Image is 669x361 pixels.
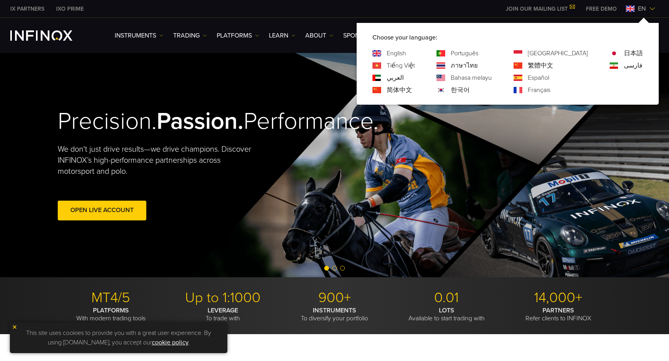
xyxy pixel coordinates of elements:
[528,49,588,58] a: Language
[58,107,307,136] h2: Precision. Performance.
[387,61,415,70] a: Language
[387,49,406,58] a: Language
[58,144,257,177] p: We don't just drive results—we drive champions. Discover INFINOX’s high-performance partnerships ...
[152,338,189,346] a: cookie policy
[372,33,643,42] p: Choose your language:
[58,306,164,322] p: With modern trading tools
[170,289,276,306] p: Up to 1:1000
[12,324,17,330] img: yellow close icon
[217,31,259,40] a: PLATFORMS
[624,61,643,70] a: Language
[269,31,295,40] a: Learn
[173,31,207,40] a: TRADING
[528,61,553,70] a: Language
[170,306,276,322] p: To trade with
[451,49,478,58] a: Language
[624,49,643,58] a: Language
[387,85,412,95] a: Language
[439,306,454,314] strong: LOTS
[4,5,50,13] a: INFINOX
[324,266,329,271] span: Go to slide 1
[635,4,649,13] span: en
[332,266,337,271] span: Go to slide 2
[451,85,470,95] a: Language
[313,306,356,314] strong: INSTRUMENTS
[58,289,164,306] p: MT4/5
[500,6,580,12] a: JOIN OUR MAILING LIST
[305,31,333,40] a: ABOUT
[393,289,499,306] p: 0.01
[528,85,550,95] a: Language
[14,326,223,349] p: This site uses cookies to provide you with a great user experience. By using [DOMAIN_NAME], you a...
[451,73,492,83] a: Language
[208,306,238,314] strong: LEVERAGE
[115,31,163,40] a: Instruments
[387,73,404,83] a: Language
[157,107,244,135] strong: Passion.
[10,30,91,41] a: INFINOX Logo
[93,306,129,314] strong: PLATFORMS
[340,266,345,271] span: Go to slide 3
[50,5,90,13] a: INFINOX
[542,306,574,314] strong: PARTNERS
[505,289,611,306] p: 14,000+
[282,306,387,322] p: To diversify your portfolio
[580,5,623,13] a: INFINOX MENU
[528,73,549,83] a: Language
[58,201,146,220] a: Open Live Account
[282,289,387,306] p: 900+
[505,306,611,322] p: Refer clients to INFINOX
[393,306,499,322] p: Available to start trading with
[451,61,478,70] a: Language
[343,31,388,40] a: SPONSORSHIPS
